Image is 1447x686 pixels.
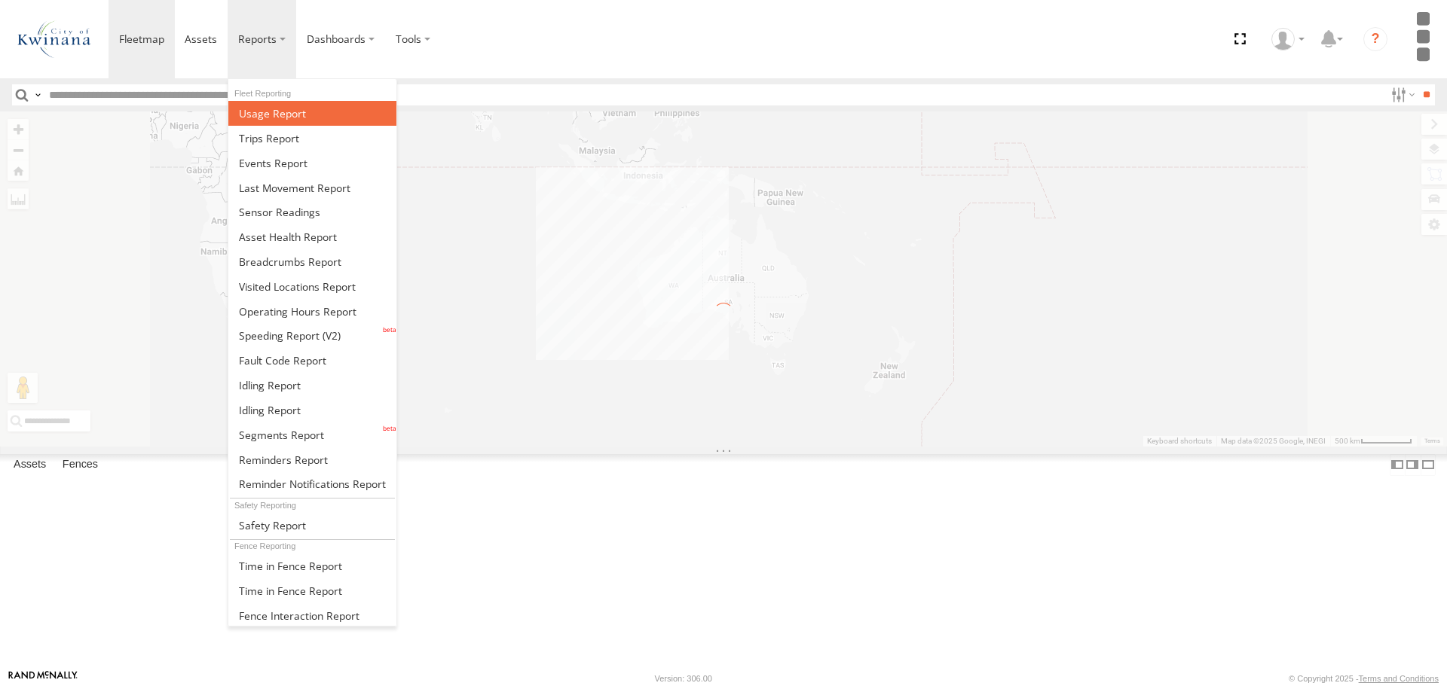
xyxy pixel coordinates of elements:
[32,84,44,106] label: Search Query
[228,348,396,373] a: Fault Code Report
[1266,28,1310,50] div: Depot Admin
[228,151,396,175] a: Full Events Report
[1359,674,1439,683] a: Terms and Conditions
[228,324,396,349] a: Fleet Speed Report (V2)
[228,299,396,324] a: Asset Operating Hours Report
[228,398,396,422] a: Idling Report
[228,101,396,126] a: Usage Report
[1363,27,1387,51] i: ?
[1405,454,1420,476] label: Dock Summary Table to the Right
[55,455,106,476] label: Fences
[228,422,396,447] a: Segments Report
[228,200,396,225] a: Sensor Readings
[228,603,396,628] a: Fence Interaction Report
[228,554,396,579] a: Time in Fences Report
[655,674,712,683] div: Version: 306.00
[228,447,396,472] a: Reminders Report
[1289,674,1439,683] div: © Copyright 2025 -
[15,4,93,74] img: cok-logo.png
[228,578,396,603] a: Time in Fences Report
[228,373,396,398] a: Idling Report
[228,274,396,299] a: Visited Locations Report
[1390,454,1405,476] label: Dock Summary Table to the Left
[228,513,396,538] a: Safety Report
[1421,454,1436,476] label: Hide Summary Table
[228,175,396,200] a: Last Movement Report
[228,126,396,151] a: Trips Report
[228,249,396,274] a: Breadcrumbs Report
[6,455,54,476] label: Assets
[1385,84,1418,106] label: Search Filter Options
[8,671,78,686] a: Visit our Website
[228,471,396,496] a: Service Reminder Notifications Report
[228,224,396,249] a: Asset Health Report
